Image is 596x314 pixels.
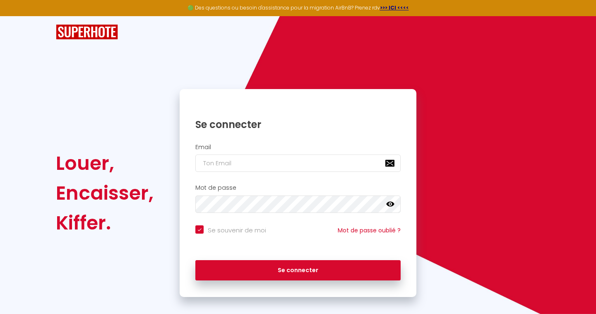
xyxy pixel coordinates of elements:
[56,24,118,40] img: SuperHote logo
[195,118,401,131] h1: Se connecter
[195,144,401,151] h2: Email
[338,226,401,234] a: Mot de passe oublié ?
[56,148,154,178] div: Louer,
[380,4,409,11] a: >>> ICI <<<<
[195,155,401,172] input: Ton Email
[195,184,401,191] h2: Mot de passe
[195,260,401,281] button: Se connecter
[56,208,154,238] div: Kiffer.
[56,178,154,208] div: Encaisser,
